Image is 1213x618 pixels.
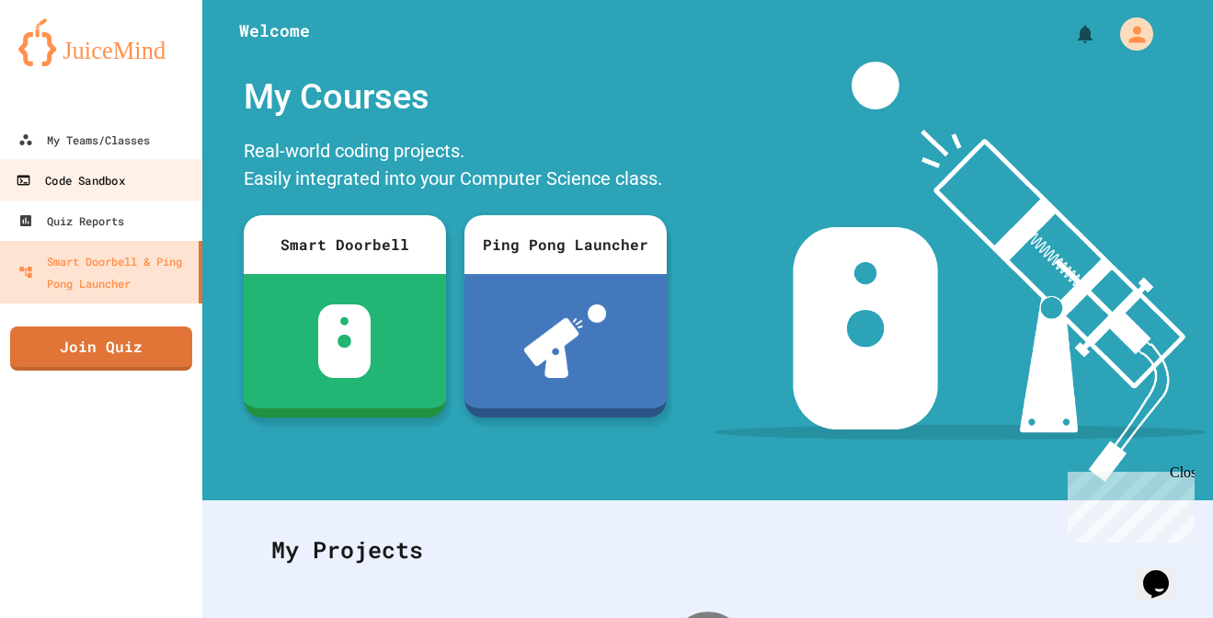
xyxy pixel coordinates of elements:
[464,215,667,274] div: Ping Pong Launcher
[1060,464,1195,543] iframe: chat widget
[18,18,184,66] img: logo-orange.svg
[253,514,1162,586] div: My Projects
[524,304,606,378] img: ppl-with-ball.png
[18,210,124,232] div: Quiz Reports
[244,215,446,274] div: Smart Doorbell
[1101,13,1158,55] div: My Account
[235,62,676,132] div: My Courses
[318,304,371,378] img: sdb-white.svg
[1136,544,1195,600] iframe: chat widget
[7,7,127,117] div: Chat with us now!Close
[1040,18,1101,50] div: My Notifications
[18,129,150,151] div: My Teams/Classes
[18,250,191,294] div: Smart Doorbell & Ping Pong Launcher
[16,169,124,192] div: Code Sandbox
[235,132,676,201] div: Real-world coding projects. Easily integrated into your Computer Science class.
[10,326,192,371] a: Join Quiz
[714,62,1207,482] img: banner-image-my-projects.png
